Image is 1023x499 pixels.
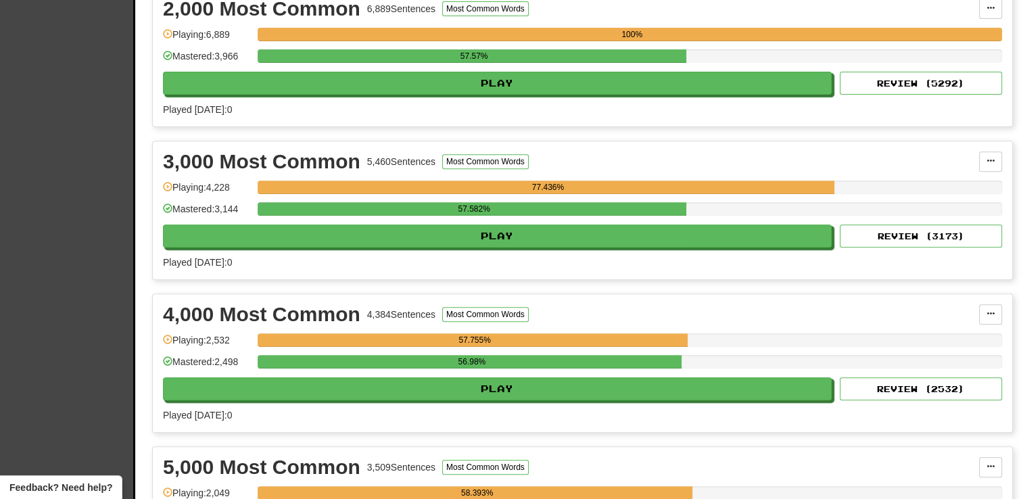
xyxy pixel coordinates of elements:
div: 57.57% [262,49,686,63]
div: 6,889 Sentences [367,2,435,16]
button: Most Common Words [442,460,529,475]
div: Playing: 2,532 [163,333,251,356]
button: Play [163,224,832,247]
div: 5,460 Sentences [367,155,435,168]
div: 3,509 Sentences [367,460,435,474]
div: 57.755% [262,333,688,347]
button: Most Common Words [442,307,529,322]
button: Most Common Words [442,1,529,16]
button: Play [163,377,832,400]
span: Played [DATE]: 0 [163,257,232,268]
div: Mastered: 3,144 [163,202,251,224]
div: 4,384 Sentences [367,308,435,321]
div: Playing: 6,889 [163,28,251,50]
span: Played [DATE]: 0 [163,104,232,115]
div: 56.98% [262,355,682,369]
button: Most Common Words [442,154,529,169]
div: 100% [262,28,1002,41]
span: Played [DATE]: 0 [163,410,232,421]
div: 77.436% [262,181,834,194]
span: Open feedback widget [9,481,112,494]
div: Mastered: 3,966 [163,49,251,72]
div: 5,000 Most Common [163,457,360,477]
button: Review (3173) [840,224,1002,247]
button: Play [163,72,832,95]
div: Playing: 4,228 [163,181,251,203]
div: Mastered: 2,498 [163,355,251,377]
div: 57.582% [262,202,686,216]
button: Review (5292) [840,72,1002,95]
div: 3,000 Most Common [163,151,360,172]
button: Review (2532) [840,377,1002,400]
div: 4,000 Most Common [163,304,360,325]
